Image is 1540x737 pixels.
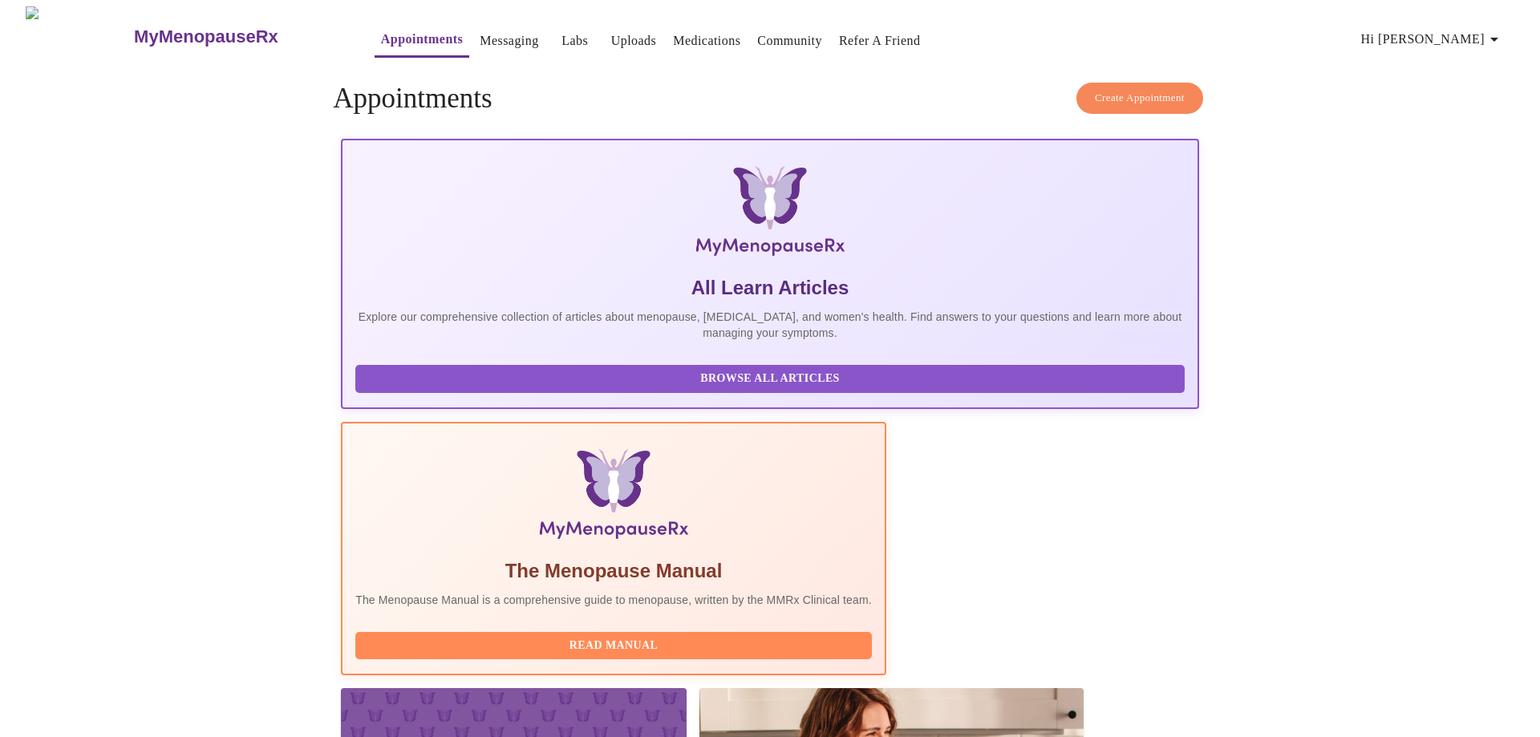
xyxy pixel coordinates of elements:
[355,638,876,651] a: Read Manual
[355,632,872,660] button: Read Manual
[833,25,927,57] button: Refer a Friend
[381,28,463,51] a: Appointments
[561,30,588,52] a: Labs
[371,636,856,656] span: Read Manual
[437,449,789,545] img: Menopause Manual
[611,30,657,52] a: Uploads
[605,25,663,57] button: Uploads
[667,25,747,57] button: Medications
[839,30,921,52] a: Refer a Friend
[1076,83,1203,114] button: Create Appointment
[1361,28,1504,51] span: Hi [PERSON_NAME]
[751,25,829,57] button: Community
[132,9,342,65] a: MyMenopauseRx
[371,369,1169,389] span: Browse All Articles
[134,26,278,47] h3: MyMenopauseRx
[355,592,872,608] p: The Menopause Manual is a comprehensive guide to menopause, written by the MMRx Clinical team.
[375,23,469,58] button: Appointments
[480,30,538,52] a: Messaging
[355,371,1189,384] a: Browse All Articles
[355,365,1185,393] button: Browse All Articles
[26,6,132,67] img: MyMenopauseRx Logo
[355,309,1185,341] p: Explore our comprehensive collection of articles about menopause, [MEDICAL_DATA], and women's hea...
[473,25,545,57] button: Messaging
[549,25,601,57] button: Labs
[355,275,1185,301] h5: All Learn Articles
[1355,23,1510,55] button: Hi [PERSON_NAME]
[757,30,822,52] a: Community
[673,30,740,52] a: Medications
[484,166,1056,262] img: MyMenopauseRx Logo
[333,83,1207,115] h4: Appointments
[355,558,872,584] h5: The Menopause Manual
[1095,89,1185,107] span: Create Appointment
